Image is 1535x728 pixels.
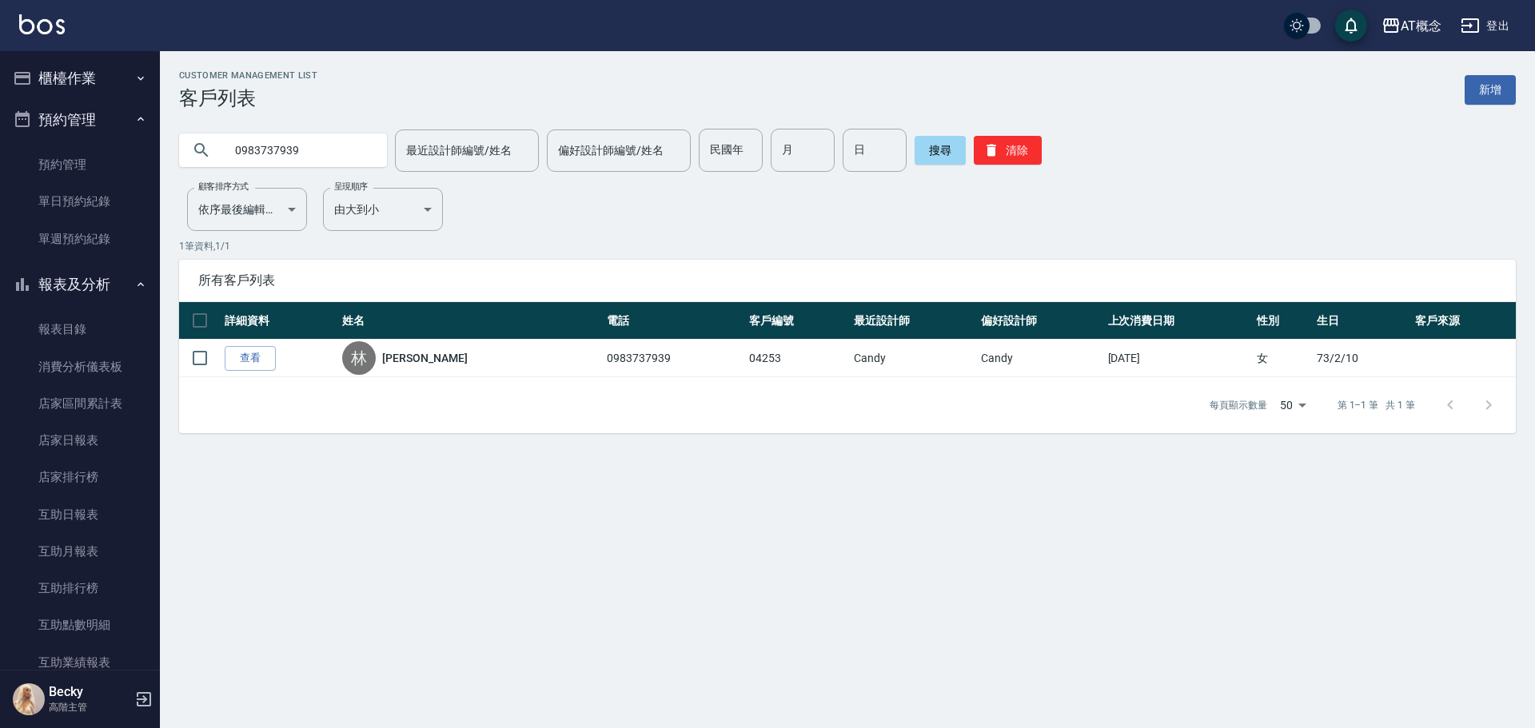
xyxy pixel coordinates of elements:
[1454,11,1516,41] button: 登出
[974,136,1042,165] button: 清除
[1375,10,1448,42] button: AT概念
[6,146,153,183] a: 預約管理
[6,570,153,607] a: 互助排行榜
[179,70,317,81] h2: Customer Management List
[6,533,153,570] a: 互助月報表
[6,459,153,495] a: 店家排行榜
[13,683,45,715] img: Person
[19,14,65,34] img: Logo
[49,684,130,700] h5: Becky
[179,87,317,109] h3: 客戶列表
[1253,302,1313,340] th: 性別
[338,302,603,340] th: 姓名
[1338,398,1415,412] p: 第 1–1 筆 共 1 筆
[1313,302,1411,340] th: 生日
[1465,75,1516,105] a: 新增
[1104,340,1253,377] td: [DATE]
[6,221,153,257] a: 單週預約紀錄
[6,422,153,459] a: 店家日報表
[6,58,153,99] button: 櫃檯作業
[49,700,130,714] p: 高階主管
[745,302,850,340] th: 客戶編號
[915,136,966,165] button: 搜尋
[6,607,153,643] a: 互助點數明細
[6,385,153,422] a: 店家區間累計表
[323,188,443,231] div: 由大到小
[1411,302,1516,340] th: 客戶來源
[6,264,153,305] button: 報表及分析
[603,302,745,340] th: 電話
[198,181,249,193] label: 顧客排序方式
[1313,340,1411,377] td: 73/2/10
[6,311,153,348] a: 報表目錄
[334,181,368,193] label: 呈現順序
[977,302,1104,340] th: 偏好設計師
[1104,302,1253,340] th: 上次消費日期
[6,183,153,220] a: 單日預約紀錄
[224,129,374,172] input: 搜尋關鍵字
[6,99,153,141] button: 預約管理
[850,340,977,377] td: Candy
[187,188,307,231] div: 依序最後編輯時間
[6,496,153,533] a: 互助日報表
[6,348,153,385] a: 消費分析儀表板
[179,239,1516,253] p: 1 筆資料, 1 / 1
[1335,10,1367,42] button: save
[1253,340,1313,377] td: 女
[1210,398,1267,412] p: 每頁顯示數量
[382,350,467,366] a: [PERSON_NAME]
[342,341,376,375] div: 林
[6,644,153,681] a: 互助業績報表
[745,340,850,377] td: 04253
[221,302,338,340] th: 詳細資料
[603,340,745,377] td: 0983737939
[850,302,977,340] th: 最近設計師
[225,346,276,371] a: 查看
[977,340,1104,377] td: Candy
[1401,16,1441,36] div: AT概念
[1274,384,1312,427] div: 50
[198,273,1497,288] span: 所有客戶列表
